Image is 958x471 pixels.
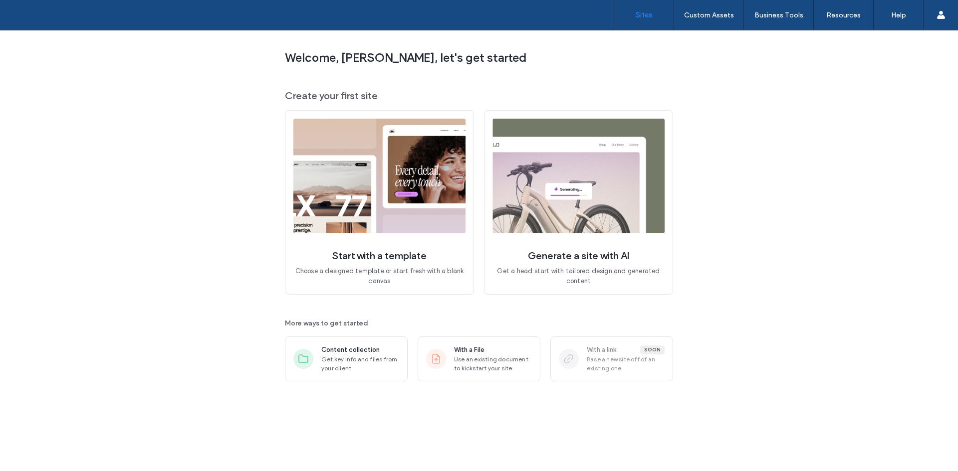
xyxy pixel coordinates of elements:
[640,345,665,354] div: Soon
[332,249,427,262] span: Start with a template
[484,110,673,295] div: Generate a site with AIGet a head start with tailored design and generated content
[754,11,803,19] label: Business Tools
[285,336,408,381] div: Content collectionGet key info and files from your client
[684,11,734,19] label: Custom Assets
[528,249,629,262] span: Generate a site with AI
[826,11,861,19] label: Resources
[492,266,665,286] span: Get a head start with tailored design and generated content
[321,355,399,373] span: Get key info and files from your client
[285,318,673,328] span: More ways to get started
[492,119,665,233] img: quickStart2.png
[418,336,540,381] div: With a FileUse an existing document to kickstart your site
[587,355,665,373] span: Base a new site off of an existing one
[285,110,474,295] div: Start with a templateChoose a designed template or start fresh with a blank canvas
[587,345,616,355] span: With a link
[636,10,653,19] label: Sites
[293,266,466,286] span: Choose a designed template or start fresh with a blank canvas
[891,11,906,19] label: Help
[550,336,673,381] div: With a linkSoonBase a new site off of an existing one
[454,345,484,355] span: With a File
[285,89,673,102] span: Create your first site
[321,345,380,355] span: Content collection
[285,50,673,65] span: Welcome, [PERSON_NAME], let's get started
[293,119,466,233] img: quickStart1.png
[454,355,532,373] span: Use an existing document to kickstart your site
